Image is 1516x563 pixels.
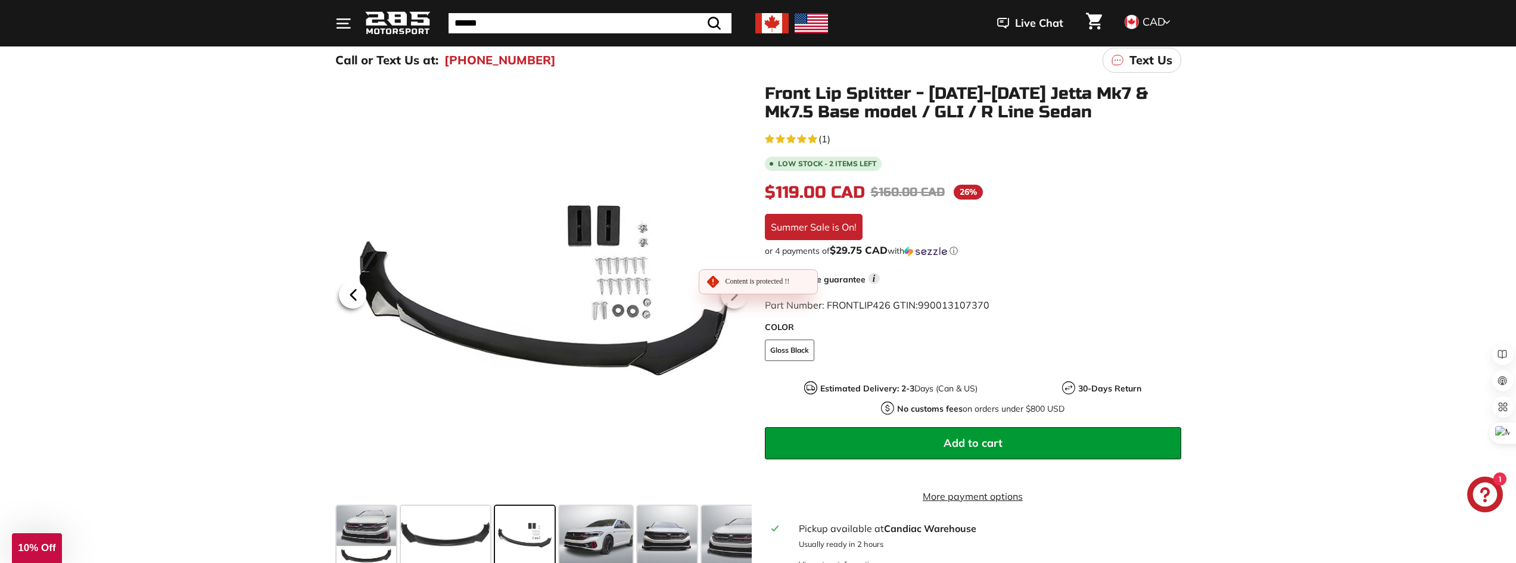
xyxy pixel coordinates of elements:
[884,522,976,534] strong: Candiac Warehouse
[820,382,978,395] p: Days (Can & US)
[868,273,880,284] span: i
[799,539,1173,550] p: Usually ready in 2 hours
[944,436,1003,450] span: Add to cart
[765,245,1181,257] div: or 4 payments of$29.75 CADwithSezzle Click to learn more about Sezzle
[1079,3,1109,43] a: Cart
[12,533,62,563] div: 10% Off
[1078,383,1141,394] strong: 30-Days Return
[982,8,1079,38] button: Live Chat
[449,13,731,33] input: Search
[1129,51,1172,69] p: Text Us
[871,185,945,200] span: $160.00 CAD
[335,51,438,69] p: Call or Text Us at:
[820,383,914,394] strong: Estimated Delivery: 2-3
[778,160,877,167] span: Low stock - 2 items left
[1103,48,1181,73] a: Text Us
[818,132,830,146] span: (1)
[765,245,1181,257] div: or 4 payments of with
[765,427,1181,459] button: Add to cart
[830,244,888,256] span: $29.75 CAD
[897,403,963,414] strong: No customs fees
[918,299,989,311] span: 990013107370
[765,214,863,240] div: Summer Sale is On!
[1464,477,1506,515] inbox-online-store-chat: Shopify online store chat
[954,185,983,200] span: 26%
[1143,15,1165,29] span: CAD
[765,321,1181,334] label: COLOR
[765,182,865,203] span: $119.00 CAD
[765,130,1181,146] a: 5.0 rating (1 votes)
[781,274,866,285] strong: Best price guarantee
[897,403,1064,415] p: on orders under $800 USD
[765,489,1181,503] a: More payment options
[765,299,989,311] span: Part Number: FRONTLIP426 GTIN:
[1015,15,1063,31] span: Live Chat
[765,85,1181,122] h1: Front Lip Splitter - [DATE]-[DATE] Jetta Mk7 & Mk7.5 Base model / GLI / R Line Sedan
[365,10,431,38] img: Logo_285_Motorsport_areodynamics_components
[799,521,1173,536] div: Pickup available at
[444,51,556,69] a: [PHONE_NUMBER]
[904,246,947,257] img: Sezzle
[18,542,55,553] span: 10% Off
